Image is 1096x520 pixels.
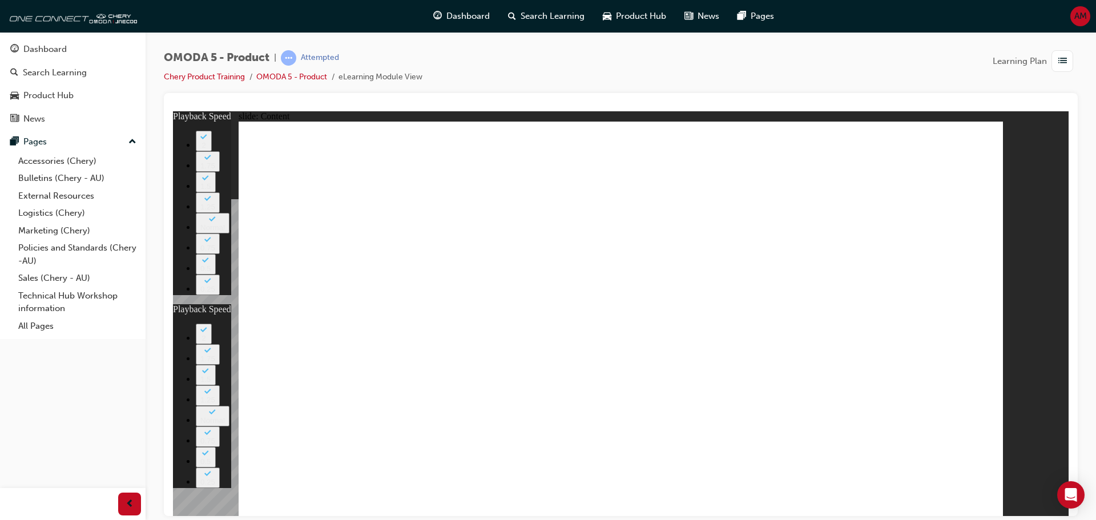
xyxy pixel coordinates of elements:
a: Policies and Standards (Chery -AU) [14,239,141,269]
a: guage-iconDashboard [424,5,499,28]
a: Product Hub [5,85,141,106]
span: learningRecordVerb_ATTEMPT-icon [281,50,296,66]
span: Learning Plan [993,55,1047,68]
div: Pages [23,135,47,148]
a: pages-iconPages [728,5,783,28]
a: car-iconProduct Hub [594,5,675,28]
button: DashboardSearch LearningProduct HubNews [5,37,141,131]
a: External Resources [14,187,141,205]
div: News [23,112,45,126]
div: Open Intercom Messenger [1057,481,1085,509]
span: Product Hub [616,10,666,23]
div: Attempted [301,53,339,63]
a: news-iconNews [675,5,728,28]
button: Pages [5,131,141,152]
a: Marketing (Chery) [14,222,141,240]
span: Search Learning [521,10,585,23]
li: eLearning Module View [339,71,422,84]
span: Dashboard [446,10,490,23]
span: news-icon [10,114,19,124]
span: news-icon [684,9,693,23]
span: guage-icon [433,9,442,23]
span: pages-icon [10,137,19,147]
span: list-icon [1058,54,1067,68]
a: Search Learning [5,62,141,83]
button: AM [1070,6,1090,26]
span: News [698,10,719,23]
span: up-icon [128,135,136,150]
div: Dashboard [23,43,67,56]
a: Dashboard [5,39,141,60]
span: pages-icon [738,9,746,23]
span: Pages [751,10,774,23]
a: Accessories (Chery) [14,152,141,170]
span: AM [1074,10,1087,23]
span: search-icon [508,9,516,23]
a: Technical Hub Workshop information [14,287,141,317]
a: Bulletins (Chery - AU) [14,170,141,187]
a: search-iconSearch Learning [499,5,594,28]
a: Chery Product Training [164,72,245,82]
img: oneconnect [6,5,137,27]
a: OMODA 5 - Product [256,72,327,82]
a: News [5,108,141,130]
span: guage-icon [10,45,19,55]
span: OMODA 5 - Product [164,51,269,65]
span: car-icon [603,9,611,23]
span: search-icon [10,68,18,78]
a: All Pages [14,317,141,335]
span: prev-icon [126,497,134,511]
button: Learning Plan [993,50,1078,72]
div: Search Learning [23,66,87,79]
a: Sales (Chery - AU) [14,269,141,287]
div: Product Hub [23,89,74,102]
span: car-icon [10,91,19,101]
span: | [274,51,276,65]
a: Logistics (Chery) [14,204,141,222]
